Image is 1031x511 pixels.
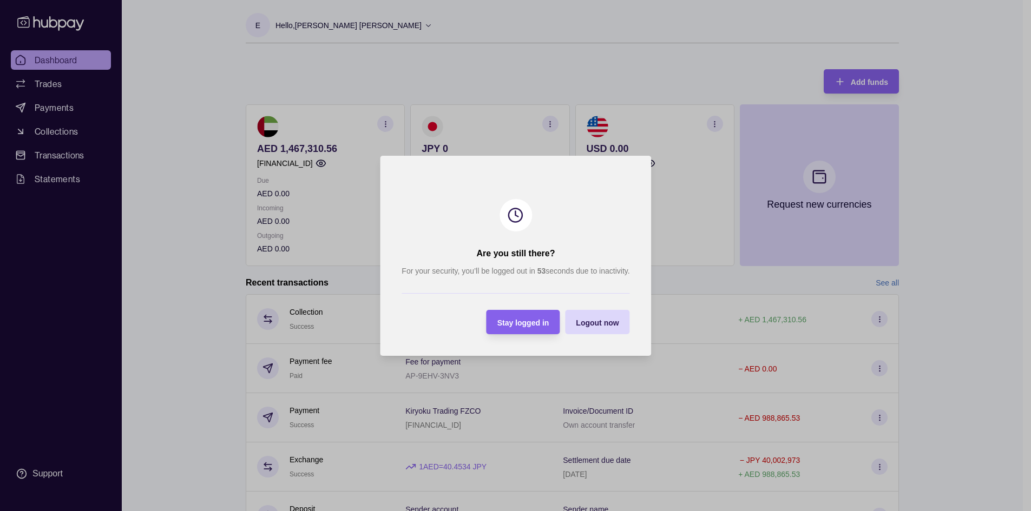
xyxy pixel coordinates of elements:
[476,248,555,260] h2: Are you still there?
[576,318,619,327] span: Logout now
[497,318,549,327] span: Stay logged in
[486,310,560,334] button: Stay logged in
[565,310,629,334] button: Logout now
[537,267,546,275] strong: 53
[402,265,629,277] p: For your security, you’ll be logged out in seconds due to inactivity.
